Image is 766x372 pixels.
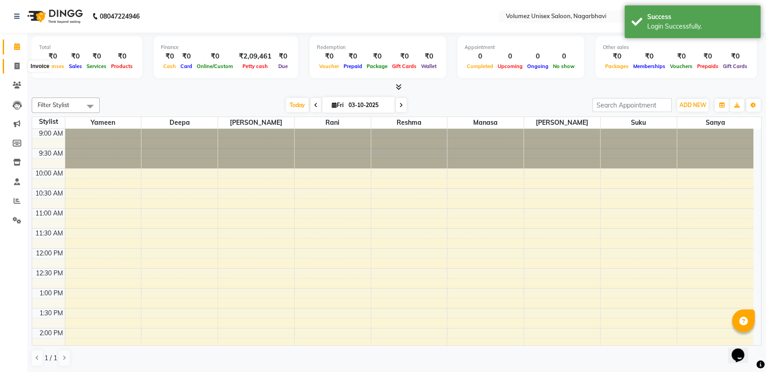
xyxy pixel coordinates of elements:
img: logo [23,4,85,29]
div: ₹2,09,461 [235,51,275,62]
div: ₹0 [84,51,109,62]
span: Wallet [419,63,439,69]
span: Ongoing [525,63,551,69]
span: Memberships [631,63,668,69]
span: Sales [67,63,84,69]
span: Completed [465,63,495,69]
span: Petty cash [240,63,270,69]
span: 1 / 1 [44,353,57,363]
div: 1:00 PM [38,289,65,298]
b: 08047224946 [100,4,140,29]
div: ₹0 [603,51,631,62]
div: Total [39,44,135,51]
span: Card [178,63,194,69]
div: 0 [525,51,551,62]
span: Products [109,63,135,69]
div: Appointment [465,44,577,51]
div: 0 [465,51,495,62]
div: Invoice [29,61,52,72]
span: Gift Cards [721,63,750,69]
div: Other sales [603,44,750,51]
span: Yameen [65,117,141,128]
div: 11:00 AM [34,209,65,218]
span: Prepaids [695,63,721,69]
span: No show [551,63,577,69]
span: Cash [161,63,178,69]
input: Search Appointment [592,98,672,112]
span: Vouchers [668,63,695,69]
div: ₹0 [317,51,341,62]
div: 10:30 AM [34,189,65,198]
span: Sanya [677,117,753,128]
span: Due [276,63,290,69]
span: Gift Cards [390,63,419,69]
span: Prepaid [341,63,364,69]
div: 10:00 AM [34,169,65,178]
div: 9:30 AM [37,149,65,158]
div: 11:30 AM [34,229,65,238]
div: ₹0 [178,51,194,62]
div: Finance [161,44,291,51]
div: ₹0 [194,51,235,62]
span: Package [364,63,390,69]
div: 0 [551,51,577,62]
button: ADD NEW [677,99,708,112]
iframe: chat widget [728,336,757,363]
span: Rani [295,117,371,128]
div: Login Successfully. [647,22,754,31]
span: Filter Stylist [38,101,69,108]
div: Success [647,12,754,22]
div: 12:00 PM [34,249,65,258]
div: ₹0 [419,51,439,62]
div: ₹0 [275,51,291,62]
span: [PERSON_NAME] [524,117,600,128]
div: 9:00 AM [37,129,65,138]
div: Redemption [317,44,439,51]
span: Upcoming [495,63,525,69]
div: ₹0 [67,51,84,62]
div: ₹0 [364,51,390,62]
span: Voucher [317,63,341,69]
span: [PERSON_NAME] [218,117,294,128]
div: 0 [495,51,525,62]
span: Reshma [371,117,447,128]
span: Deepa [141,117,218,128]
span: Today [286,98,309,112]
input: 2025-10-03 [346,98,391,112]
span: Suku [601,117,677,128]
div: ₹0 [341,51,364,62]
div: 2:00 PM [38,328,65,338]
div: ₹0 [721,51,750,62]
div: 1:30 PM [38,308,65,318]
div: ₹0 [109,51,135,62]
div: ₹0 [668,51,695,62]
div: ₹0 [39,51,67,62]
div: Stylist [32,117,65,127]
span: Packages [603,63,631,69]
span: Online/Custom [194,63,235,69]
span: Services [84,63,109,69]
span: Manasa [447,117,524,128]
div: ₹0 [695,51,721,62]
span: ADD NEW [679,102,706,108]
span: Fri [330,102,346,108]
div: ₹0 [631,51,668,62]
div: ₹0 [161,51,178,62]
div: 12:30 PM [34,269,65,278]
div: ₹0 [390,51,419,62]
